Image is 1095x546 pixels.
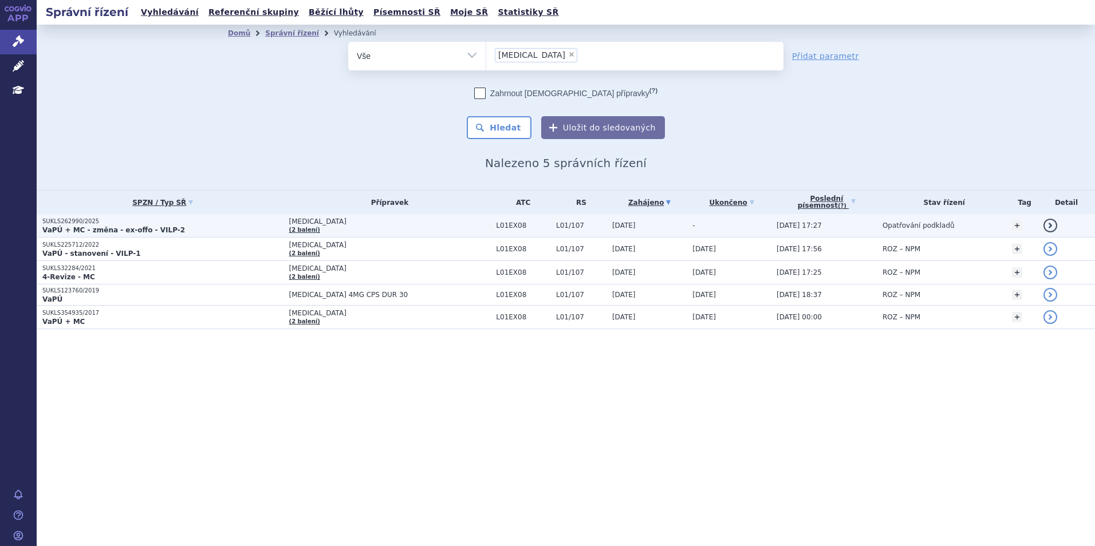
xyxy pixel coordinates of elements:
[556,313,606,321] span: L01/107
[289,264,491,272] span: [MEDICAL_DATA]
[692,245,716,253] span: [DATE]
[42,318,85,326] strong: VaPÚ + MC
[777,268,822,276] span: [DATE] 17:25
[42,287,283,295] p: SUKLS123760/2019
[496,291,550,299] span: L01EX08
[289,309,491,317] span: [MEDICAL_DATA]
[692,291,716,299] span: [DATE]
[612,195,687,211] a: Zahájeno
[692,268,716,276] span: [DATE]
[490,191,550,214] th: ATC
[289,274,320,280] a: (2 balení)
[205,5,302,20] a: Referenční skupiny
[777,245,822,253] span: [DATE] 17:56
[883,291,920,299] span: ROZ – NPM
[541,116,665,139] button: Uložit do sledovaných
[777,221,822,230] span: [DATE] 17:27
[1043,310,1057,324] a: detail
[137,5,202,20] a: Vyhledávání
[496,245,550,253] span: L01EX08
[777,191,877,214] a: Poslednípísemnost(?)
[612,221,636,230] span: [DATE]
[568,51,575,58] span: ×
[289,241,491,249] span: [MEDICAL_DATA]
[467,116,531,139] button: Hledat
[265,29,319,37] a: Správní řízení
[447,5,491,20] a: Moje SŘ
[1012,244,1022,254] a: +
[37,4,137,20] h2: Správní řízení
[883,245,920,253] span: ROZ – NPM
[1043,266,1057,279] a: detail
[1006,191,1038,214] th: Tag
[612,268,636,276] span: [DATE]
[289,318,320,325] a: (2 balení)
[1043,288,1057,302] a: detail
[289,250,320,256] a: (2 balení)
[1043,242,1057,256] a: detail
[334,25,391,42] li: Vyhledávání
[883,221,955,230] span: Opatřování podkladů
[494,5,562,20] a: Statistiky SŘ
[1012,312,1022,322] a: +
[485,156,647,170] span: Nalezeno 5 správních řízení
[42,250,141,258] strong: VaPÚ - stanovení - VILP-1
[1043,219,1057,232] a: detail
[777,313,822,321] span: [DATE] 00:00
[370,5,444,20] a: Písemnosti SŘ
[42,309,283,317] p: SUKLS354935/2017
[556,268,606,276] span: L01/107
[289,227,320,233] a: (2 balení)
[1012,220,1022,231] a: +
[228,29,250,37] a: Domů
[777,291,822,299] span: [DATE] 18:37
[496,313,550,321] span: L01EX08
[556,221,606,230] span: L01/107
[877,191,1006,214] th: Stav řízení
[305,5,367,20] a: Běžící lhůty
[1038,191,1095,214] th: Detail
[289,217,491,225] span: [MEDICAL_DATA]
[1012,267,1022,278] a: +
[838,203,846,209] abbr: (?)
[496,268,550,276] span: L01EX08
[612,245,636,253] span: [DATE]
[498,51,565,59] span: [MEDICAL_DATA]
[42,217,283,225] p: SUKLS262990/2025
[883,268,920,276] span: ROZ – NPM
[42,241,283,249] p: SUKLS225712/2022
[692,195,771,211] a: Ukončeno
[550,191,606,214] th: RS
[883,313,920,321] span: ROZ – NPM
[792,50,859,62] a: Přidat parametr
[42,295,62,303] strong: VaPÚ
[42,195,283,211] a: SPZN / Typ SŘ
[1012,290,1022,300] a: +
[42,226,185,234] strong: VaPÚ + MC - změna - ex-offo - VILP-2
[612,313,636,321] span: [DATE]
[556,291,606,299] span: L01/107
[474,88,657,99] label: Zahrnout [DEMOGRAPHIC_DATA] přípravky
[496,221,550,230] span: L01EX08
[692,221,695,230] span: -
[289,291,491,299] span: [MEDICAL_DATA] 4MG CPS DUR 30
[581,48,587,62] input: [MEDICAL_DATA]
[649,87,657,94] abbr: (?)
[283,191,491,214] th: Přípravek
[42,264,283,272] p: SUKLS32284/2021
[692,313,716,321] span: [DATE]
[42,273,95,281] strong: 4-Revize - MC
[612,291,636,299] span: [DATE]
[556,245,606,253] span: L01/107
